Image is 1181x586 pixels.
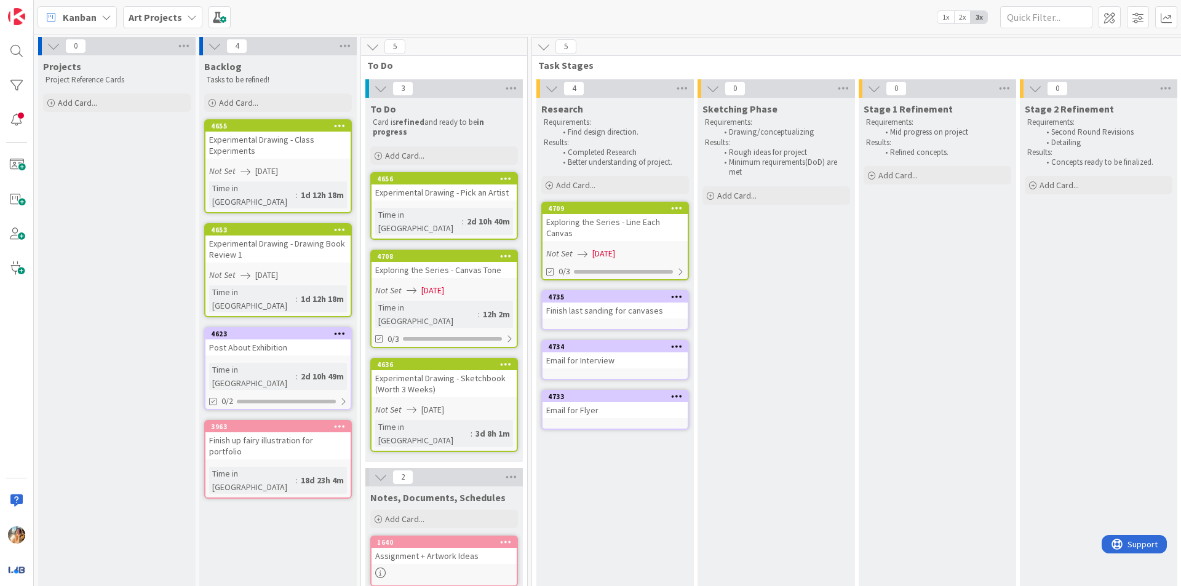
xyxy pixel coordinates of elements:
[541,340,689,380] a: 4734Email for Interview
[219,97,258,108] span: Add Card...
[372,262,517,278] div: Exploring the Series - Canvas Tone
[548,204,688,213] div: 4709
[385,150,424,161] span: Add Card...
[543,203,688,214] div: 4709
[543,391,688,402] div: 4733
[1000,6,1092,28] input: Quick Filter...
[543,291,688,319] div: 4735Finish last sanding for canvases
[717,190,757,201] span: Add Card...
[204,119,352,213] a: 4655Experimental Drawing - Class ExperimentsNot Set[DATE]Time in [GEOGRAPHIC_DATA]:1d 12h 18m
[705,138,848,148] p: Results:
[543,352,688,368] div: Email for Interview
[205,421,351,459] div: 3963Finish up fairy illustration for portfolio
[384,39,405,54] span: 5
[543,203,688,241] div: 4709Exploring the Series - Line Each Canvas
[886,81,907,96] span: 0
[592,247,615,260] span: [DATE]
[209,181,296,208] div: Time in [GEOGRAPHIC_DATA]
[211,226,351,234] div: 4653
[372,370,517,397] div: Experimental Drawing - Sketchbook (Worth 3 Weeks)
[221,395,233,408] span: 0/2
[367,59,512,71] span: To Do
[1040,127,1171,137] li: Second Round Revisions
[296,188,298,202] span: :
[1025,103,1114,115] span: Stage 2 Refinement
[205,236,351,263] div: Experimental Drawing - Drawing Book Review 1
[548,293,688,301] div: 4735
[205,132,351,159] div: Experimental Drawing - Class Experiments
[129,11,182,23] b: Art Projects
[556,127,687,137] li: Find design direction.
[421,284,444,297] span: [DATE]
[878,170,918,181] span: Add Card...
[372,184,517,200] div: Experimental Drawing - Pick an Artist
[209,467,296,494] div: Time in [GEOGRAPHIC_DATA]
[478,307,480,321] span: :
[375,404,402,415] i: Not Set
[375,285,402,296] i: Not Set
[207,75,349,85] p: Tasks to be refined!
[370,103,396,115] span: To Do
[541,103,583,115] span: Research
[372,173,517,200] div: 4656Experimental Drawing - Pick an Artist
[717,157,848,178] li: Minimum requirements(DoD) are met
[543,391,688,418] div: 4733Email for Flyer
[717,127,848,137] li: Drawing/conceptualizing
[209,269,236,280] i: Not Set
[211,330,351,338] div: 4623
[205,421,351,432] div: 3963
[372,359,517,370] div: 4636
[370,358,518,452] a: 4636Experimental Drawing - Sketchbook (Worth 3 Weeks)Not Set[DATE]Time in [GEOGRAPHIC_DATA]:3d 8h 1m
[205,339,351,355] div: Post About Exhibition
[388,333,399,346] span: 0/3
[1027,117,1170,127] p: Requirements:
[372,251,517,278] div: 4708Exploring the Series - Canvas Tone
[377,538,517,547] div: 1640
[1040,138,1171,148] li: Detailing
[556,157,687,167] li: Better understanding of project.
[546,248,573,259] i: Not Set
[58,97,97,108] span: Add Card...
[46,75,188,85] p: Project Reference Cards
[8,526,25,544] img: JF
[205,121,351,159] div: 4655Experimental Drawing - Class Experiments
[717,148,848,157] li: Rough ideas for project
[370,491,506,504] span: Notes, Documents, Schedules
[296,292,298,306] span: :
[462,215,464,228] span: :
[209,165,236,176] i: Not Set
[543,214,688,241] div: Exploring the Series - Line Each Canvas
[209,363,296,390] div: Time in [GEOGRAPHIC_DATA]
[543,402,688,418] div: Email for Flyer
[396,117,424,127] strong: refined
[204,420,352,499] a: 3963Finish up fairy illustration for portfolioTime in [GEOGRAPHIC_DATA]:18d 23h 4m
[372,537,517,548] div: 1640
[1047,81,1068,96] span: 0
[548,392,688,401] div: 4733
[65,39,86,53] span: 0
[385,513,424,525] span: Add Card...
[205,328,351,339] div: 4623
[204,223,352,317] a: 4653Experimental Drawing - Drawing Book Review 1Not Set[DATE]Time in [GEOGRAPHIC_DATA]:1d 12h 18m
[205,432,351,459] div: Finish up fairy illustration for portfolio
[296,473,298,487] span: :
[373,117,515,138] p: Card is and ready to be
[296,370,298,383] span: :
[372,359,517,397] div: 4636Experimental Drawing - Sketchbook (Worth 3 Weeks)
[543,341,688,368] div: 4734Email for Interview
[559,265,570,278] span: 0/3
[43,60,81,73] span: Projects
[548,342,688,351] div: 4734
[878,127,1009,137] li: Mid progress on project
[8,8,25,25] img: Visit kanbanzone.com
[543,303,688,319] div: Finish last sanding for canvases
[556,148,687,157] li: Completed Research
[392,470,413,485] span: 2
[866,138,1009,148] p: Results:
[541,290,689,330] a: 4735Finish last sanding for canvases
[372,173,517,184] div: 4656
[702,103,777,115] span: Sketching Phase
[1027,148,1170,157] p: Results:
[421,403,444,416] span: [DATE]
[541,390,689,430] a: 4733Email for Flyer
